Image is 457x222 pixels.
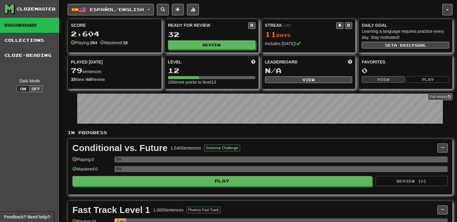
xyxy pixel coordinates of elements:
[71,67,158,75] div: sentences
[265,41,352,47] div: Includes [DATE]!
[68,130,452,136] p: In Progress
[362,28,449,40] div: Learning a language requires practice every day. Stay motivated!
[362,59,449,65] div: Favorites
[171,145,201,151] div: 1,540 Sentences
[406,76,449,83] button: Play
[265,31,352,39] div: Day s
[265,66,282,75] span: N/A
[4,214,50,220] span: Open feedback widget
[71,40,97,46] div: Playing:
[71,59,103,65] span: Played [DATE]
[283,23,291,28] a: (-05)
[72,156,111,166] div: Playing: 0
[153,207,184,213] div: 1,000 Sentences
[394,43,414,47] span: a daily
[187,207,221,213] button: Fluency Fast Track
[29,85,43,92] button: Off
[348,59,352,65] span: This week in points, UTC
[72,143,168,153] div: Conditional vs. Future
[265,30,276,39] span: 11
[71,30,158,38] div: 2,604
[265,76,352,83] button: View
[168,40,255,49] button: Review
[157,4,169,15] button: Search sentences
[265,59,298,65] span: Leaderboard
[72,166,111,176] div: Mastered: 0
[172,4,184,15] button: Add sentence to collection
[265,22,337,28] div: Streak
[362,67,449,74] div: 0
[17,85,30,92] button: On
[362,76,405,83] button: View
[168,22,248,28] div: Ready for Review
[71,22,158,28] div: Score
[362,42,449,48] button: Seta dailygoal
[68,4,154,15] button: Español/English
[72,205,150,214] div: Fast Track Level 1
[428,94,452,100] a: Full History
[376,176,448,186] button: Review (0)
[100,40,128,46] div: Mastered:
[90,40,97,45] strong: 264
[90,7,144,12] span: Español / English
[71,66,82,75] span: 79
[168,59,181,65] span: Level
[168,31,255,38] div: 32
[72,176,372,186] button: Play
[5,78,55,84] div: Dark Mode
[362,22,449,28] div: Daily Goal
[71,77,76,82] strong: 35
[204,145,240,151] button: Grammar Challenge
[71,76,158,82] div: New / Review
[251,59,255,65] span: Score more points to level up
[123,40,128,45] strong: 16
[168,79,255,85] div: 193 more points to level 13
[17,6,56,12] div: Clozemaster
[168,67,255,74] div: 12
[86,77,91,82] strong: 44
[187,4,199,15] button: More stats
